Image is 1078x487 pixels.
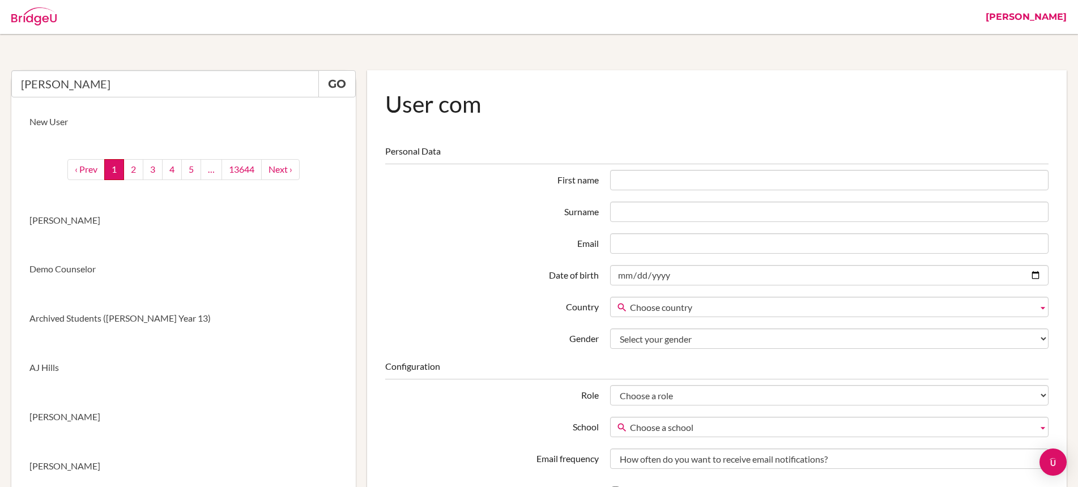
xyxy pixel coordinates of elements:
[261,159,300,180] a: next
[181,159,201,180] a: 5
[380,202,604,219] label: Surname
[380,328,604,345] label: Gender
[11,196,356,245] a: [PERSON_NAME]
[385,88,1049,119] h1: User com
[11,245,356,294] a: Demo Counselor
[11,97,356,147] a: New User
[11,7,57,25] img: Bridge-U
[67,159,105,180] a: ‹ Prev
[201,159,222,180] a: …
[380,170,604,187] label: First name
[11,343,356,392] a: AJ Hills
[630,297,1033,318] span: Choose country
[11,294,356,343] a: Archived Students ([PERSON_NAME] Year 13)
[143,159,163,180] a: 3
[630,417,1033,438] span: Choose a school
[123,159,143,180] a: 2
[385,145,1049,164] legend: Personal Data
[104,159,124,180] a: 1
[380,297,604,314] label: Country
[1039,448,1067,476] div: Open Intercom Messenger
[162,159,182,180] a: 4
[380,385,604,402] label: Role
[380,448,604,465] label: Email frequency
[11,392,356,442] a: [PERSON_NAME]
[385,360,1049,379] legend: Configuration
[221,159,262,180] a: 13644
[380,417,604,434] label: School
[380,265,604,282] label: Date of birth
[380,233,604,250] label: Email
[318,70,356,97] a: Go
[11,70,319,97] input: Quicksearch user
